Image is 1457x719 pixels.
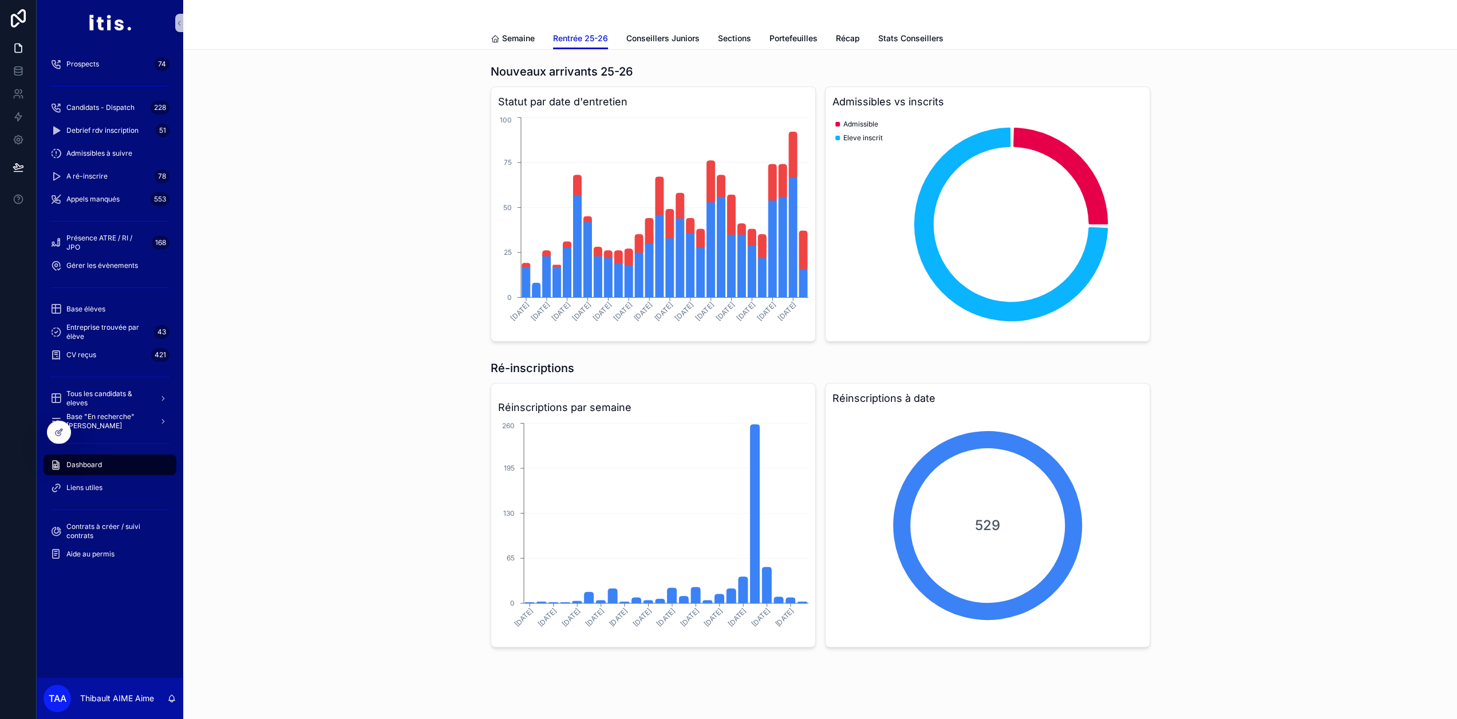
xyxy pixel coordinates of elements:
[832,114,1143,334] div: chart
[66,389,150,408] span: Tous les candidats & eleves
[44,455,176,475] a: Dashboard
[975,516,1000,535] span: 529
[502,421,514,430] tspan: 260
[607,606,629,628] tspan: [DATE]
[503,248,511,256] tspan: 25
[506,554,514,562] tspan: 65
[88,14,131,32] img: App logo
[66,126,139,135] span: Debrief rdv inscription
[66,550,114,559] span: Aide au permis
[652,301,674,322] tspan: [DATE]
[702,606,724,628] tspan: [DATE]
[553,33,608,44] span: Rentrée 25-26
[550,301,571,322] tspan: [DATE]
[512,606,534,628] tspan: [DATE]
[44,255,176,276] a: Gérer les évènements
[769,28,818,51] a: Portefeuilles
[66,103,135,112] span: Candidats - Dispatch
[44,345,176,365] a: CV reçus421
[843,120,878,129] span: Admissible
[503,464,514,472] tspan: 195
[152,236,169,250] div: 168
[498,114,808,334] div: chart
[151,192,169,206] div: 553
[44,322,176,342] a: Entreprise trouvée par élève43
[678,606,700,628] tspan: [DATE]
[631,606,653,628] tspan: [DATE]
[80,693,154,704] p: Thibault AIME Aime
[44,232,176,253] a: Présence ATRE / RI / JPO168
[44,166,176,187] a: A ré-inscrire78
[536,606,558,628] tspan: [DATE]
[529,301,551,322] tspan: [DATE]
[832,94,1143,110] h3: Admissibles vs inscrits
[66,261,138,270] span: Gérer les évènements
[503,158,511,167] tspan: 75
[44,521,176,542] a: Contrats à créer / suivi contrats
[878,33,943,44] span: Stats Conseillers
[626,28,700,51] a: Conseillers Juniors
[498,420,808,640] div: chart
[508,301,530,322] tspan: [DATE]
[749,606,771,628] tspan: [DATE]
[773,606,795,628] tspan: [DATE]
[714,301,736,322] tspan: [DATE]
[155,169,169,183] div: 78
[66,305,105,314] span: Base élèves
[66,483,102,492] span: Liens utiles
[673,301,694,322] tspan: [DATE]
[491,28,535,51] a: Semaine
[632,301,654,322] tspan: [DATE]
[591,301,613,322] tspan: [DATE]
[44,544,176,564] a: Aide au permis
[498,94,808,110] h3: Statut par date d'entretien
[44,477,176,498] a: Liens utiles
[154,325,169,339] div: 43
[836,33,860,44] span: Récap
[583,606,605,628] tspan: [DATE]
[66,412,150,430] span: Base "En recherche" [PERSON_NAME]
[878,28,943,51] a: Stats Conseillers
[66,60,99,69] span: Prospects
[44,97,176,118] a: Candidats - Dispatch228
[755,301,777,322] tspan: [DATE]
[611,301,633,322] tspan: [DATE]
[491,360,574,376] h1: Ré-inscriptions
[843,133,883,143] span: Eleve inscrit
[499,116,511,124] tspan: 100
[151,101,169,114] div: 228
[503,203,511,212] tspan: 50
[553,28,608,50] a: Rentrée 25-26
[44,143,176,164] a: Admissibles à suivre
[49,692,66,705] span: TAA
[502,33,535,44] span: Semaine
[491,64,633,80] h1: Nouveaux arrivants 25-26
[44,411,176,432] a: Base "En recherche" [PERSON_NAME]
[693,301,715,322] tspan: [DATE]
[735,301,756,322] tspan: [DATE]
[570,301,592,322] tspan: [DATE]
[654,606,676,628] tspan: [DATE]
[44,299,176,319] a: Base élèves
[37,46,183,579] div: scrollable content
[836,28,860,51] a: Récap
[44,54,176,74] a: Prospects74
[718,28,751,51] a: Sections
[151,348,169,362] div: 421
[44,120,176,141] a: Debrief rdv inscription51
[44,388,176,409] a: Tous les candidats & eleves
[560,606,582,628] tspan: [DATE]
[726,606,748,628] tspan: [DATE]
[66,172,108,181] span: A ré-inscrire
[66,350,96,359] span: CV reçus
[498,400,808,416] h3: Réinscriptions par semaine
[507,293,511,302] tspan: 0
[503,509,514,517] tspan: 130
[156,124,169,137] div: 51
[66,522,165,540] span: Contrats à créer / suivi contrats
[66,195,120,204] span: Appels manqués
[769,33,818,44] span: Portefeuilles
[66,323,149,341] span: Entreprise trouvée par élève
[66,234,147,252] span: Présence ATRE / RI / JPO
[155,57,169,71] div: 74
